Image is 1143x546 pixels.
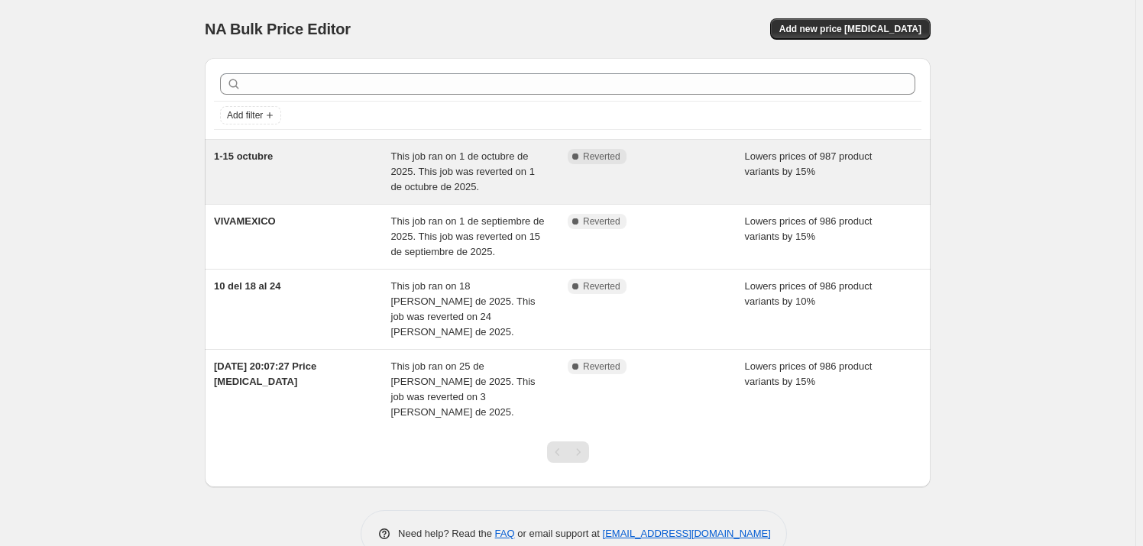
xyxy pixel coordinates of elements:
[214,215,276,227] span: VIVAMEXICO
[495,528,515,539] a: FAQ
[515,528,603,539] span: or email support at
[745,360,873,387] span: Lowers prices of 986 product variants by 15%
[220,106,281,124] button: Add filter
[214,280,280,292] span: 10 del 18 al 24
[391,215,545,257] span: This job ran on 1 de septiembre de 2025. This job was reverted on 15 de septiembre de 2025.
[391,280,536,338] span: This job ran on 18 [PERSON_NAME] de 2025. This job was reverted on 24 [PERSON_NAME] de 2025.
[779,23,921,35] span: Add new price [MEDICAL_DATA]
[770,18,931,40] button: Add new price [MEDICAL_DATA]
[745,280,873,307] span: Lowers prices of 986 product variants by 10%
[547,441,589,463] nav: Pagination
[583,360,620,373] span: Reverted
[583,280,620,292] span: Reverted
[603,528,771,539] a: [EMAIL_ADDRESS][DOMAIN_NAME]
[391,150,535,192] span: This job ran on 1 de octubre de 2025. This job was reverted on 1 de octubre de 2025.
[391,360,536,418] span: This job ran on 25 de [PERSON_NAME] de 2025. This job was reverted on 3 [PERSON_NAME] de 2025.
[583,150,620,163] span: Reverted
[398,528,495,539] span: Need help? Read the
[745,150,873,177] span: Lowers prices of 987 product variants by 15%
[214,360,316,387] span: [DATE] 20:07:27 Price [MEDICAL_DATA]
[205,21,351,37] span: NA Bulk Price Editor
[214,150,273,162] span: 1-15 octubre
[745,215,873,242] span: Lowers prices of 986 product variants by 15%
[227,109,263,121] span: Add filter
[583,215,620,228] span: Reverted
